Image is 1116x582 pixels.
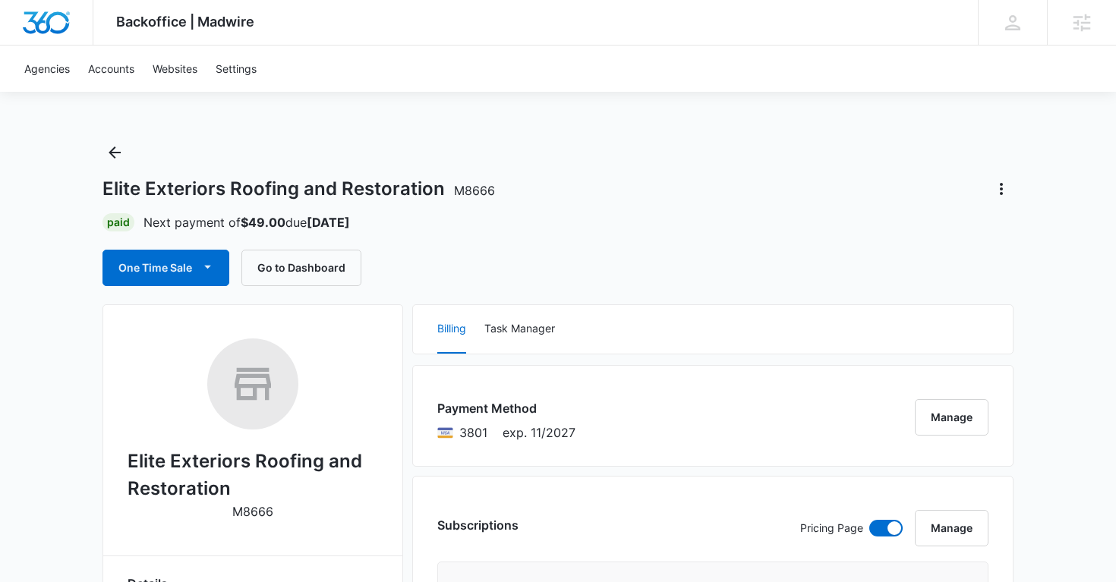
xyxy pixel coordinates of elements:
[232,502,273,521] p: M8666
[484,305,555,354] button: Task Manager
[206,46,266,92] a: Settings
[459,423,487,442] span: Visa ending with
[915,510,988,546] button: Manage
[102,213,134,231] div: Paid
[437,305,466,354] button: Billing
[503,423,575,442] span: exp. 11/2027
[116,14,254,30] span: Backoffice | Madwire
[989,177,1014,201] button: Actions
[915,399,988,436] button: Manage
[437,399,575,417] h3: Payment Method
[102,250,229,286] button: One Time Sale
[800,520,863,536] p: Pricing Page
[143,213,350,231] p: Next payment of due
[437,516,519,534] h3: Subscriptions
[307,215,350,230] strong: [DATE]
[128,448,378,502] h2: Elite Exteriors Roofing and Restoration
[143,46,206,92] a: Websites
[241,215,285,230] strong: $49.00
[241,250,361,286] button: Go to Dashboard
[102,140,127,165] button: Back
[102,178,495,200] h1: Elite Exteriors Roofing and Restoration
[15,46,79,92] a: Agencies
[454,183,495,198] span: M8666
[79,46,143,92] a: Accounts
